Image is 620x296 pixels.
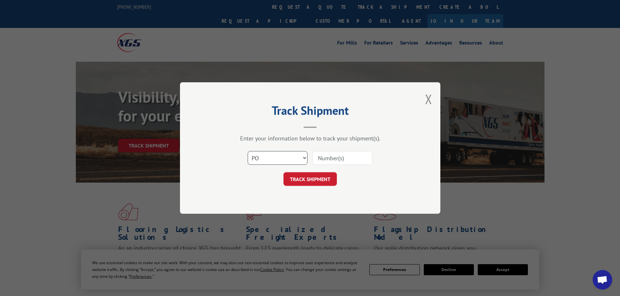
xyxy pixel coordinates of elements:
h2: Track Shipment [213,106,408,118]
div: Open chat [593,270,612,290]
div: Enter your information below to track your shipment(s). [213,135,408,142]
button: TRACK SHIPMENT [283,172,337,186]
input: Number(s) [312,151,372,165]
button: Close modal [425,90,432,108]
